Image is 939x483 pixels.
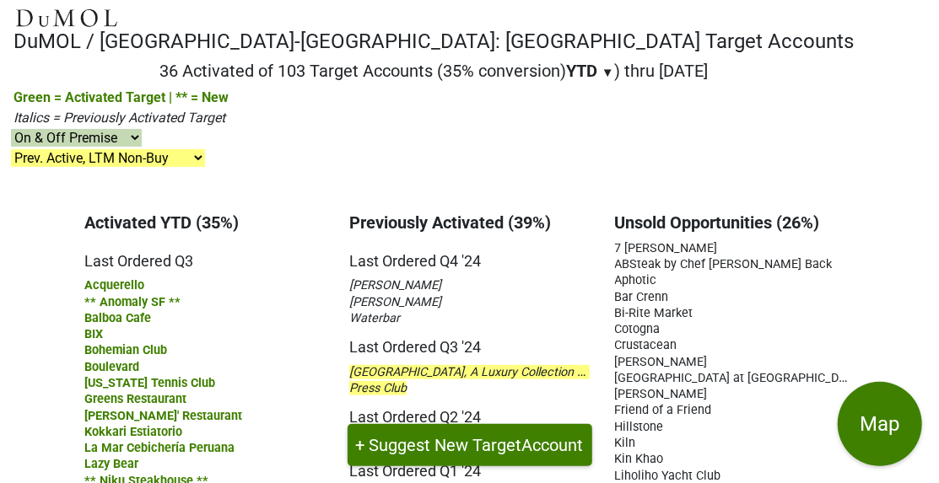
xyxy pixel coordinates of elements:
span: 7 [PERSON_NAME] [615,241,718,255]
span: ▼ [602,65,614,80]
h2: 36 Activated of 103 Target Accounts (35% conversion) ) thru [DATE] [13,61,854,81]
span: Lazy Bear [84,457,138,471]
h5: Last Ordered Q4 '24 [349,239,589,271]
h3: Previously Activated (39%) [349,212,589,233]
span: Crustacean [615,338,677,352]
span: Bohemian Club [84,343,167,357]
h5: Last Ordered Q2 '24 [349,395,589,427]
span: [US_STATE] Tennis Club [84,376,215,390]
span: Balboa Cafe [84,311,151,325]
span: Kin Khao [615,452,664,466]
span: [PERSON_NAME] [615,355,708,369]
span: Greens Restaurant [84,392,186,406]
span: Waterbar [349,311,400,325]
span: Bi-Rite Market [615,306,693,320]
span: Bar Crenn [615,290,669,304]
span: [PERSON_NAME] [349,295,441,309]
button: Map [838,382,922,466]
span: ABSteak by Chef [PERSON_NAME] Back [615,257,833,271]
span: Kiln [615,436,636,450]
h1: DuMOL / [GEOGRAPHIC_DATA]-[GEOGRAPHIC_DATA]: [GEOGRAPHIC_DATA] Target Accounts [13,30,854,54]
span: [PERSON_NAME] [615,387,708,401]
span: Cotogna [615,322,661,336]
h5: Last Ordered Q3 '24 [349,325,589,357]
span: BIX [84,327,103,341]
span: Aphotic [615,273,657,287]
button: + Suggest New TargetAccount [348,424,592,466]
span: Liholiho Yacht Club [615,469,721,483]
span: Account [522,435,584,455]
span: YTD [566,61,597,81]
span: [PERSON_NAME] [349,278,441,292]
span: Friend of a Friend [615,403,712,417]
span: [PERSON_NAME]' Restaurant [84,409,242,423]
h3: Activated YTD (35%) [84,212,324,233]
span: Press Club [349,381,407,395]
span: Kokkari Estiatorio [84,425,182,439]
span: La Mar Cebichería Peruana [84,441,235,455]
span: Italics = Previously Activated Target [13,110,225,126]
span: [GEOGRAPHIC_DATA], A Luxury Collection Hotel, [GEOGRAPHIC_DATA] [349,365,726,379]
span: Boulevard [84,360,139,374]
h5: Last Ordered Q3 [84,239,324,271]
span: Hillstone [615,420,664,434]
span: Green = Activated Target | ** = New [13,89,229,105]
h3: Unsold Opportunities (26%) [615,212,855,233]
span: Acquerello [84,278,144,292]
span: [GEOGRAPHIC_DATA] at [GEOGRAPHIC_DATA] [615,369,864,385]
